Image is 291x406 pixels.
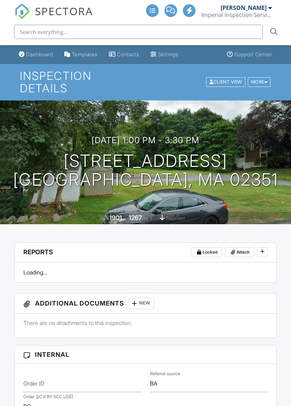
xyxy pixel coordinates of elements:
[35,4,93,18] span: SPECTORA
[23,394,73,400] label: Order QC'd BY (ICC USE)
[15,346,276,364] h3: Internal
[15,294,276,314] h3: Additional Documents
[62,48,100,61] a: Templates
[166,216,185,221] span: basement
[143,216,153,221] span: sq. ft.
[221,4,267,11] div: [PERSON_NAME]
[14,4,30,19] img: The Best Home Inspection Software - Spectora
[92,135,199,145] h3: [DATE] 1:00 pm - 3:30 pm
[26,51,53,57] div: Dashboard
[148,48,181,61] a: Settings
[23,319,268,327] p: There are no attachments to this inspection.
[14,10,93,24] a: SPECTORA
[72,51,98,57] div: Templates
[224,48,275,61] a: Support Center
[206,77,245,87] div: Client View
[129,214,142,221] div: 1267
[109,214,122,221] div: 1901
[158,51,179,57] div: Settings
[201,11,272,18] div: Imperial Inspection Services
[20,70,272,94] h1: Inspection Details
[117,51,139,57] div: Contacts
[14,25,263,39] input: Search everything...
[16,48,56,61] a: Dashboard
[205,79,247,85] a: Client View
[128,298,154,309] div: New
[100,216,108,221] span: Built
[150,371,180,377] label: Referral source
[234,51,272,57] div: Support Center
[13,152,278,189] h1: [STREET_ADDRESS] [GEOGRAPHIC_DATA], MA 02351
[248,77,271,87] div: More
[23,379,44,387] label: Order ID
[106,48,142,61] a: Contacts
